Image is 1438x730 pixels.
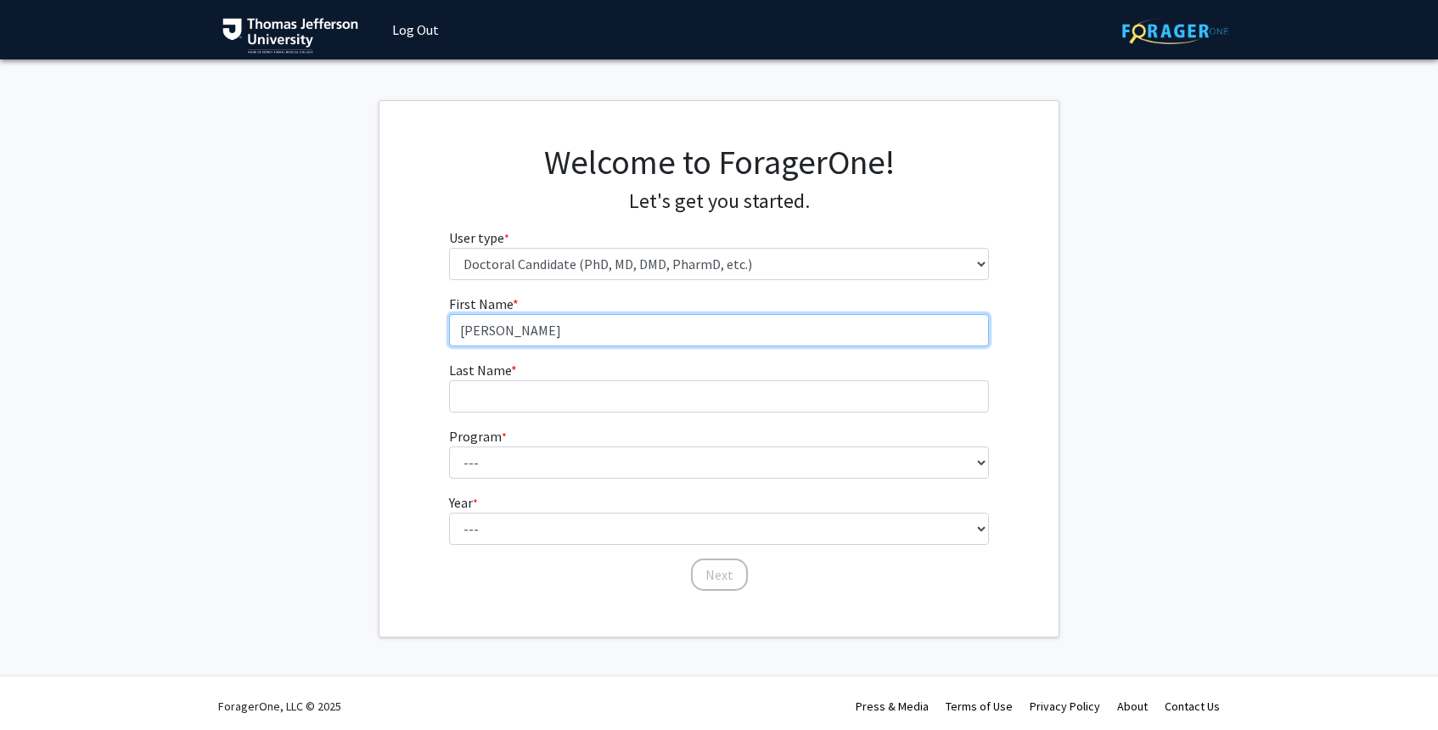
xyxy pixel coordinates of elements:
[1165,699,1220,714] a: Contact Us
[449,426,507,446] label: Program
[13,654,72,717] iframe: Chat
[449,227,509,248] label: User type
[449,189,990,214] h4: Let's get you started.
[222,18,358,53] img: Thomas Jefferson University Logo
[1030,699,1100,714] a: Privacy Policy
[449,362,511,379] span: Last Name
[449,295,513,312] span: First Name
[449,492,478,513] label: Year
[691,559,748,591] button: Next
[1117,699,1148,714] a: About
[946,699,1013,714] a: Terms of Use
[1122,18,1228,44] img: ForagerOne Logo
[449,142,990,182] h1: Welcome to ForagerOne!
[856,699,929,714] a: Press & Media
